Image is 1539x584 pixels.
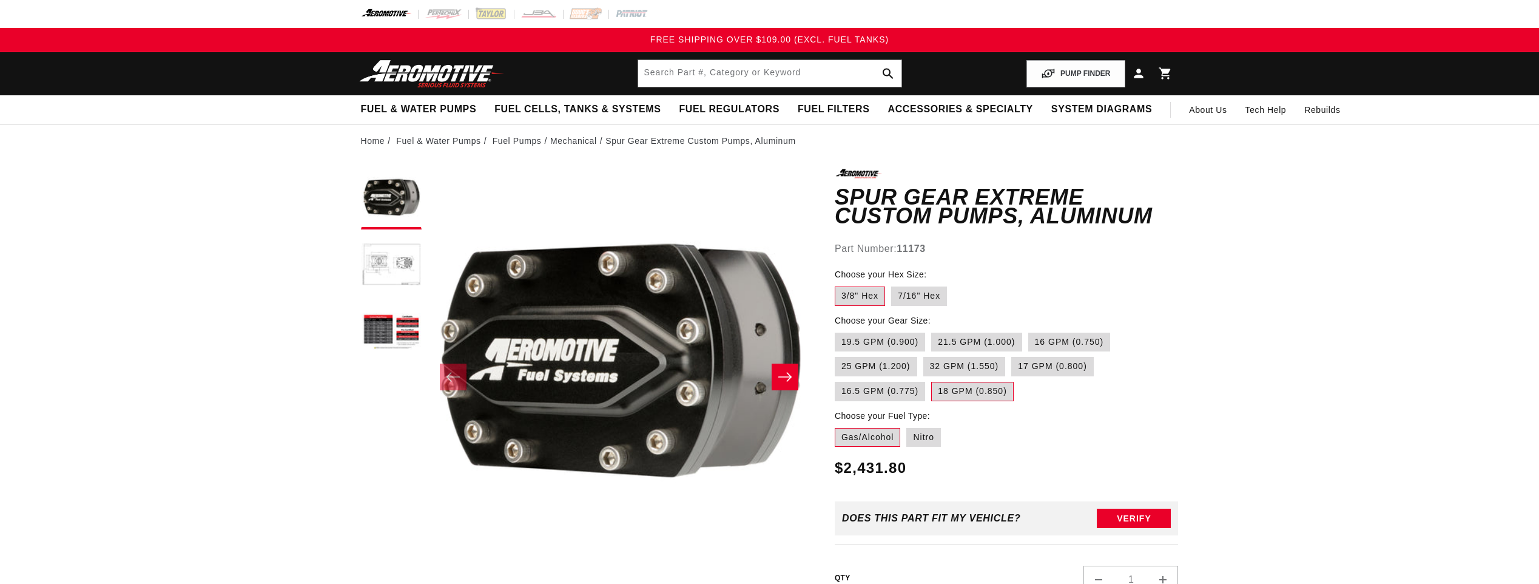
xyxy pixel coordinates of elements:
[361,236,422,296] button: Load image 2 in gallery view
[361,103,477,116] span: Fuel & Water Pumps
[1042,95,1161,124] summary: System Diagrams
[835,573,850,583] label: QTY
[1097,509,1171,528] button: Verify
[361,134,1179,148] nav: breadcrumbs
[835,333,925,352] label: 19.5 GPM (0.900)
[835,314,932,327] legend: Choose your Gear Size:
[772,364,798,390] button: Slide right
[835,410,931,423] legend: Choose your Fuel Type:
[835,428,900,447] label: Gas/Alcohol
[931,382,1014,401] label: 18 GPM (0.850)
[835,457,906,479] span: $2,431.80
[1189,105,1227,115] span: About Us
[638,60,901,87] input: Search by Part Number, Category or Keyword
[879,95,1042,124] summary: Accessories & Specialty
[798,103,870,116] span: Fuel Filters
[361,302,422,363] button: Load image 3 in gallery view
[352,95,486,124] summary: Fuel & Water Pumps
[679,103,779,116] span: Fuel Regulators
[835,287,885,306] label: 3/8" Hex
[835,382,925,401] label: 16.5 GPM (0.775)
[440,364,466,390] button: Slide left
[835,268,928,281] legend: Choose your Hex Size:
[1236,95,1296,124] summary: Tech Help
[842,513,1021,524] div: Does This part fit My vehicle?
[835,357,917,376] label: 25 GPM (1.200)
[356,59,508,88] img: Aeromotive
[835,241,1179,257] div: Part Number:
[1051,103,1152,116] span: System Diagrams
[906,428,941,447] label: Nitro
[1304,103,1340,117] span: Rebuilds
[493,134,542,148] a: Fuel Pumps
[670,95,788,124] summary: Fuel Regulators
[1295,95,1349,124] summary: Rebuilds
[650,35,889,44] span: FREE SHIPPING OVER $109.00 (EXCL. FUEL TANKS)
[891,287,947,306] label: 7/16" Hex
[605,134,795,148] li: Spur Gear Extreme Custom Pumps, Aluminum
[888,103,1033,116] span: Accessories & Specialty
[494,103,661,116] span: Fuel Cells, Tanks & Systems
[875,60,901,87] button: search button
[396,134,480,148] a: Fuel & Water Pumps
[485,95,670,124] summary: Fuel Cells, Tanks & Systems
[897,243,926,254] strong: 11173
[1245,103,1287,117] span: Tech Help
[1026,60,1125,87] button: PUMP FINDER
[550,134,605,148] li: Mechanical
[1011,357,1094,376] label: 17 GPM (0.800)
[1028,333,1111,352] label: 16 GPM (0.750)
[835,188,1179,226] h1: Spur Gear Extreme Custom Pumps, Aluminum
[789,95,879,124] summary: Fuel Filters
[931,333,1022,352] label: 21.5 GPM (1.000)
[361,134,385,148] a: Home
[1180,95,1236,124] a: About Us
[923,357,1006,376] label: 32 GPM (1.550)
[361,169,422,229] button: Load image 1 in gallery view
